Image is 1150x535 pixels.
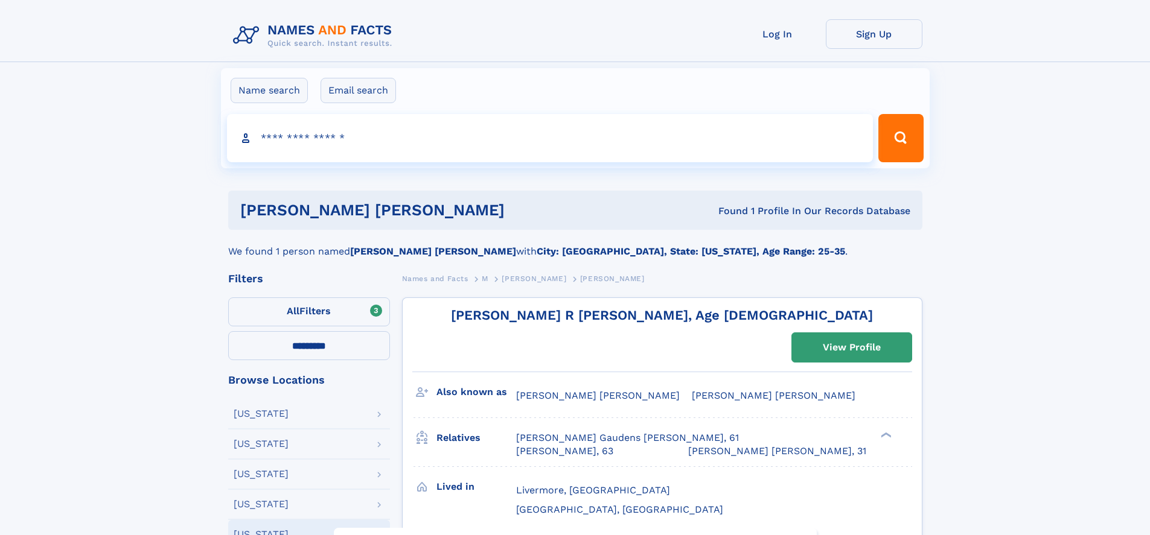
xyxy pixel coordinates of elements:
[228,273,390,284] div: Filters
[234,469,289,479] div: [US_STATE]
[502,271,566,286] a: [PERSON_NAME]
[240,203,612,218] h1: [PERSON_NAME] [PERSON_NAME]
[228,375,390,385] div: Browse Locations
[227,114,874,162] input: search input
[516,390,680,401] span: [PERSON_NAME] [PERSON_NAME]
[228,297,390,326] label: Filters
[228,230,922,259] div: We found 1 person named with .
[516,431,739,445] a: [PERSON_NAME] Gaudens [PERSON_NAME], 61
[516,504,723,515] span: [GEOGRAPHIC_DATA], [GEOGRAPHIC_DATA]
[688,445,866,458] a: [PERSON_NAME] [PERSON_NAME], 31
[516,445,613,458] a: [PERSON_NAME], 63
[537,245,845,257] b: City: [GEOGRAPHIC_DATA], State: [US_STATE], Age Range: 25-35
[436,428,516,448] h3: Relatives
[402,271,468,286] a: Names and Facts
[729,19,826,49] a: Log In
[482,274,488,283] span: M
[692,390,855,401] span: [PERSON_NAME] [PERSON_NAME]
[436,476,516,497] h3: Lived in
[612,204,910,218] div: Found 1 Profile In Our Records Database
[580,274,645,283] span: [PERSON_NAME]
[350,245,516,257] b: [PERSON_NAME] [PERSON_NAME]
[451,308,873,323] a: [PERSON_NAME] R [PERSON_NAME], Age [DEMOGRAPHIC_DATA]
[287,305,299,317] span: All
[234,499,289,509] div: [US_STATE]
[234,409,289,419] div: [US_STATE]
[234,439,289,449] div: [US_STATE]
[231,78,308,103] label: Name search
[502,274,566,283] span: [PERSON_NAME]
[792,333,912,362] a: View Profile
[826,19,922,49] a: Sign Up
[516,484,670,496] span: Livermore, [GEOGRAPHIC_DATA]
[878,431,892,438] div: ❯
[482,271,488,286] a: M
[436,382,516,402] h3: Also known as
[321,78,396,103] label: Email search
[228,19,402,52] img: Logo Names and Facts
[878,114,923,162] button: Search Button
[823,334,881,361] div: View Profile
